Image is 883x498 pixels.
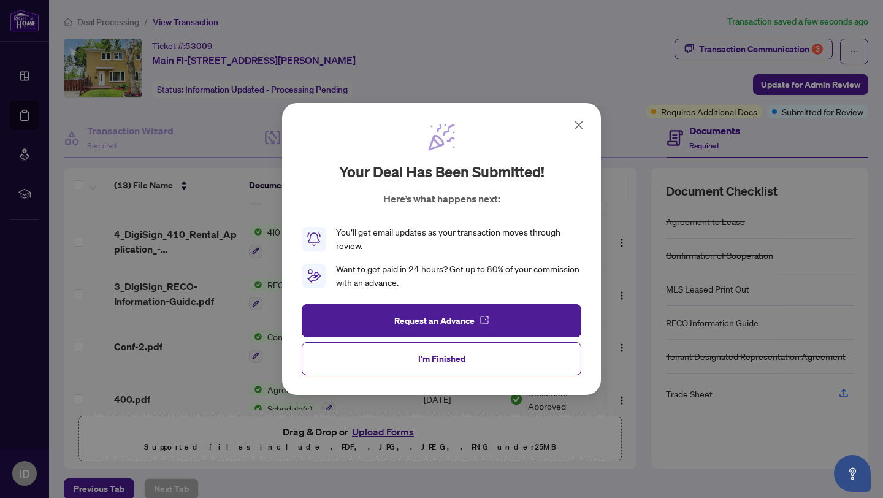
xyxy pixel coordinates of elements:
span: Request an Advance [394,311,475,331]
button: Request an Advance [302,304,581,337]
div: You’ll get email updates as your transaction moves through review. [336,226,581,253]
p: Here’s what happens next: [383,191,500,206]
span: I'm Finished [418,349,465,369]
button: Open asap [834,455,871,492]
h2: Your deal has been submitted! [339,162,545,182]
button: I'm Finished [302,342,581,375]
div: Want to get paid in 24 hours? Get up to 80% of your commission with an advance. [336,262,581,289]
